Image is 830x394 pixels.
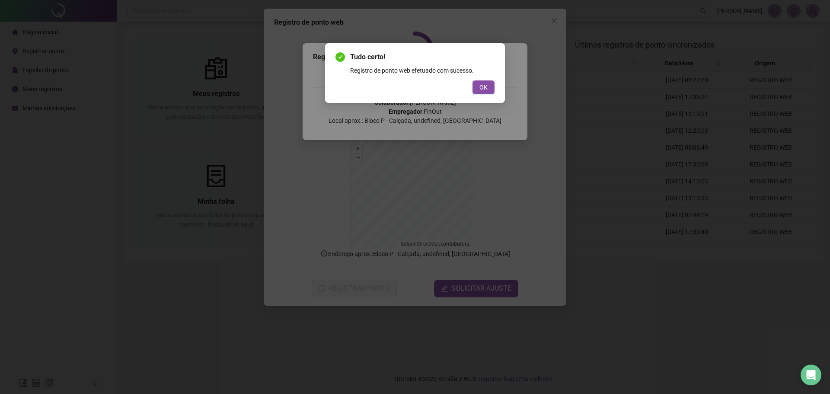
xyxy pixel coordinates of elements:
[801,365,821,385] div: Open Intercom Messenger
[350,66,495,75] div: Registro de ponto web efetuado com sucesso.
[472,80,495,94] button: OK
[350,52,495,62] span: Tudo certo!
[479,83,488,92] span: OK
[335,52,345,62] span: check-circle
